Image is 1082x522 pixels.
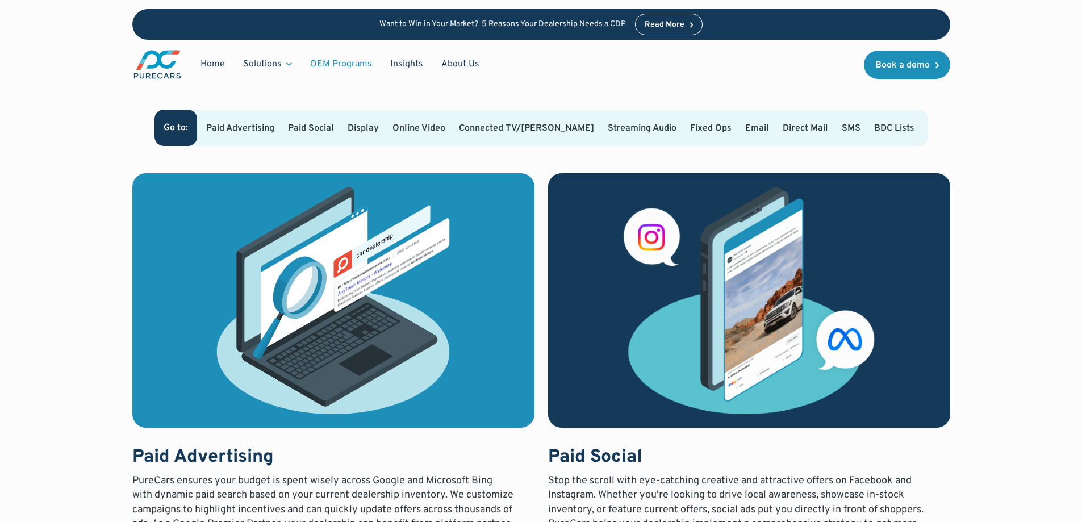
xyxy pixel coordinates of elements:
a: Paid Advertising [206,123,274,134]
a: Fixed Ops [690,123,732,134]
h3: Paid Social [548,446,930,470]
div: Book a demo [875,61,930,70]
div: Read More [645,21,684,29]
a: BDC Lists [874,123,914,134]
a: Home [191,53,234,75]
a: Paid Social [288,123,334,134]
a: About Us [432,53,488,75]
a: main [132,49,182,80]
a: SMS [842,123,860,134]
div: Solutions [234,53,301,75]
h3: Paid Advertising [132,446,515,470]
a: Email [745,123,769,134]
a: Read More [635,14,703,35]
a: Online Video [392,123,445,134]
a: Insights [381,53,432,75]
a: Display [348,123,379,134]
p: Want to Win in Your Market? 5 Reasons Your Dealership Needs a CDP [379,20,626,30]
a: Streaming Audio [608,123,676,134]
a: OEM Programs [301,53,381,75]
div: Go to: [164,123,188,132]
a: Direct Mail [783,123,828,134]
a: Book a demo [864,51,950,79]
div: Solutions [243,58,282,70]
a: Connected TV/[PERSON_NAME] [459,123,594,134]
img: purecars logo [132,49,182,80]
